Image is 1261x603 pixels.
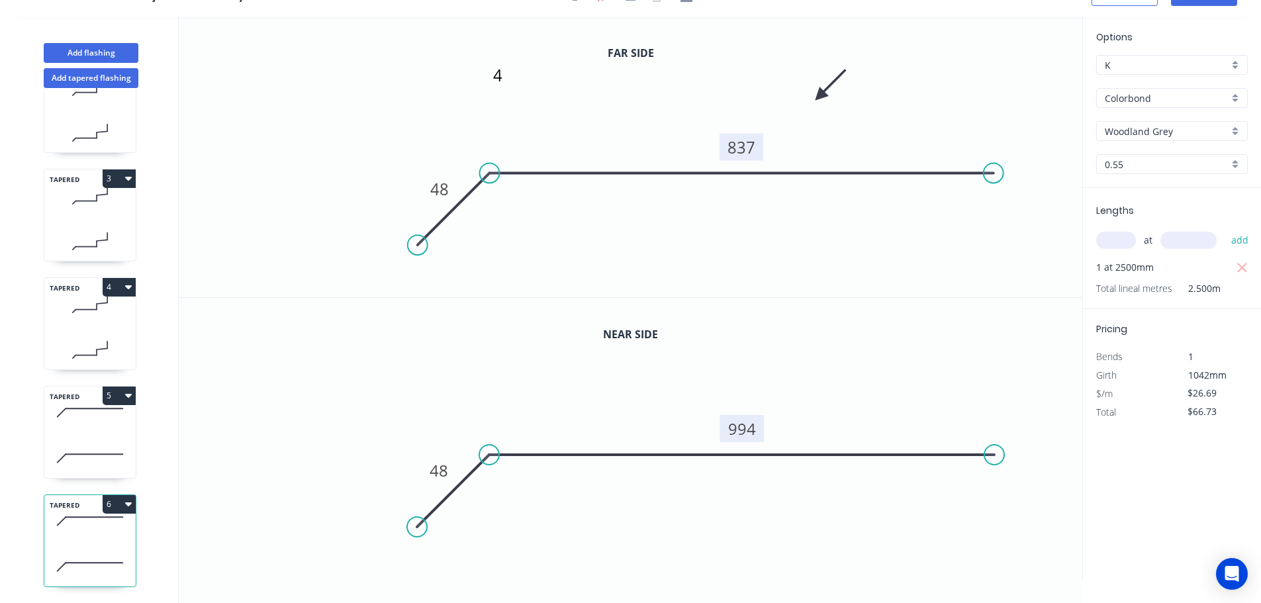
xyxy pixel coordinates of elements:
[1096,279,1172,298] span: Total lineal metres
[1172,279,1221,298] span: 2.500m
[727,136,755,158] tspan: 837
[44,43,138,63] button: Add flashing
[1096,322,1127,336] span: Pricing
[1096,387,1113,400] span: $/m
[103,169,136,188] button: 3
[179,298,1082,579] svg: 0
[1096,204,1134,217] span: Lengths
[1096,350,1123,363] span: Bends
[1105,58,1229,72] input: Price level
[44,68,138,88] button: Add tapered flashing
[728,418,756,440] tspan: 994
[430,459,448,481] tspan: 48
[1105,124,1229,138] input: Colour
[103,278,136,297] button: 4
[1096,369,1117,381] span: Girth
[1096,30,1133,44] span: Options
[490,62,598,111] textarea: 4
[1105,91,1229,105] input: Material
[1096,406,1116,418] span: Total
[103,495,136,514] button: 6
[103,387,136,405] button: 5
[1216,558,1248,590] div: Open Intercom Messenger
[1188,350,1193,363] span: 1
[1225,229,1256,252] button: add
[1105,158,1229,171] input: Thickness
[1144,231,1152,250] span: at
[1096,258,1154,277] span: 1 at 2500mm
[1188,369,1227,381] span: 1042mm
[430,178,449,200] tspan: 48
